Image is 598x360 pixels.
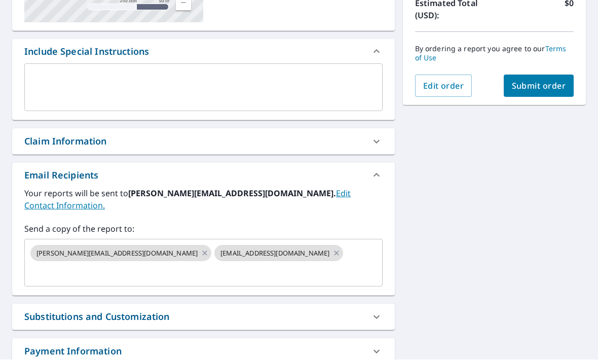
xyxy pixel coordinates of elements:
div: Substitutions and Customization [24,310,170,324]
div: Email Recipients [24,169,98,183]
div: Claim Information [24,135,107,149]
div: [EMAIL_ADDRESS][DOMAIN_NAME] [214,245,343,262]
p: By ordering a report you agree to our [415,45,574,63]
div: Email Recipients [12,163,395,188]
div: [PERSON_NAME][EMAIL_ADDRESS][DOMAIN_NAME] [30,245,211,262]
div: Include Special Instructions [12,40,395,64]
button: Submit order [504,75,574,97]
div: Claim Information [12,129,395,155]
b: [PERSON_NAME][EMAIL_ADDRESS][DOMAIN_NAME]. [128,188,336,199]
a: Terms of Use [415,44,567,63]
div: Include Special Instructions [24,45,149,59]
button: Edit order [415,75,472,97]
label: Your reports will be sent to [24,188,383,212]
span: Edit order [423,81,464,92]
div: Payment Information [24,345,122,358]
span: [PERSON_NAME][EMAIL_ADDRESS][DOMAIN_NAME] [30,249,204,259]
label: Send a copy of the report to: [24,223,383,235]
span: [EMAIL_ADDRESS][DOMAIN_NAME] [214,249,335,259]
span: Submit order [512,81,566,92]
div: Substitutions and Customization [12,304,395,330]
